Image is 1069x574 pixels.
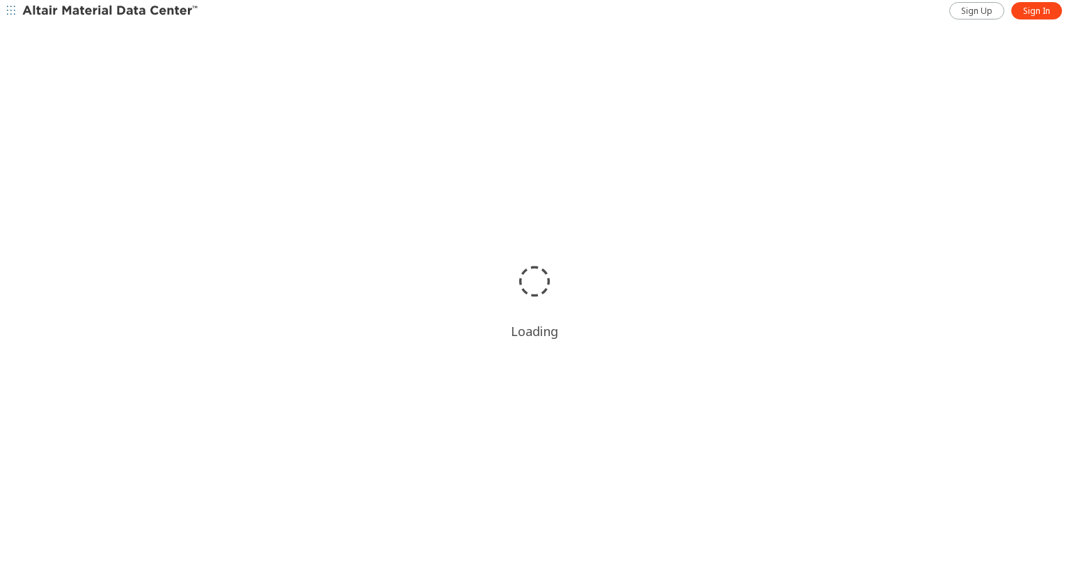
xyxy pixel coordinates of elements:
[961,6,992,17] span: Sign Up
[1011,2,1062,19] a: Sign In
[511,323,558,340] div: Loading
[949,2,1004,19] a: Sign Up
[22,4,200,18] img: Altair Material Data Center
[1023,6,1050,17] span: Sign In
